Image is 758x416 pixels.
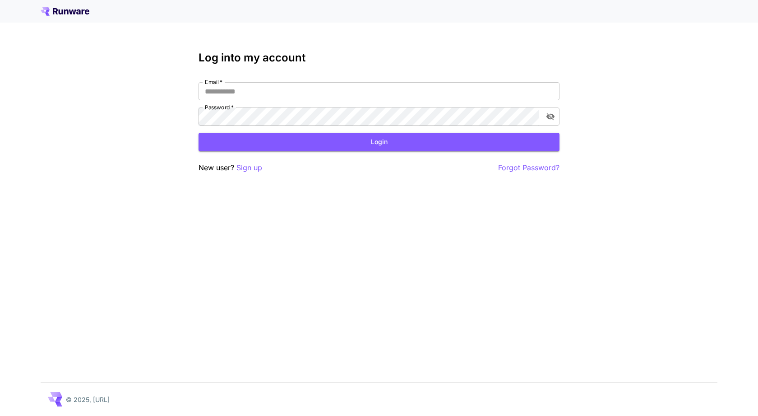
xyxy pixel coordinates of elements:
button: toggle password visibility [542,108,559,125]
button: Forgot Password? [498,162,559,173]
button: Login [199,133,559,151]
label: Email [205,78,222,86]
label: Password [205,103,234,111]
p: © 2025, [URL] [66,395,110,404]
p: New user? [199,162,262,173]
h3: Log into my account [199,51,559,64]
button: Sign up [236,162,262,173]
